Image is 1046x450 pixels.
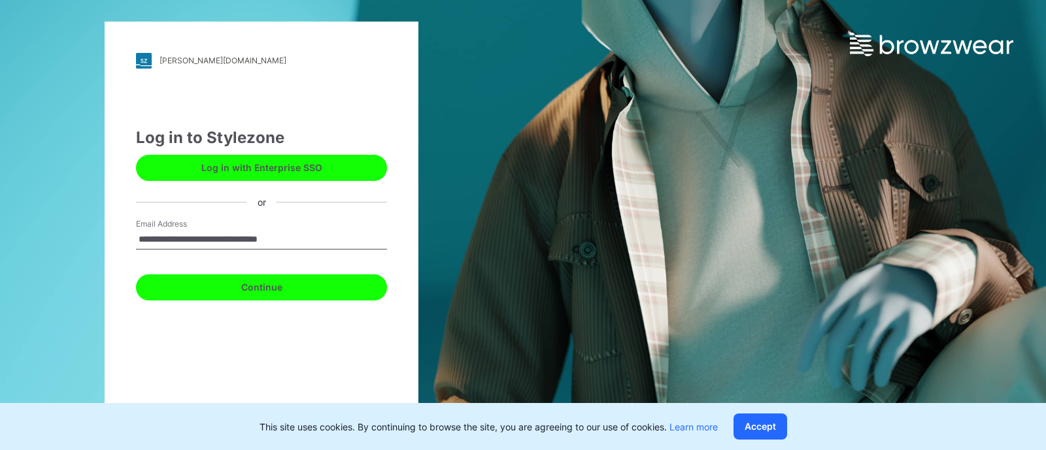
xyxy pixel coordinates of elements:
[734,413,787,440] button: Accept
[136,155,387,181] button: Log in with Enterprise SSO
[136,53,152,69] img: stylezone-logo.562084cfcfab977791bfbf7441f1a819.svg
[160,56,286,65] div: [PERSON_NAME][DOMAIN_NAME]
[136,53,387,69] a: [PERSON_NAME][DOMAIN_NAME]
[669,421,718,432] a: Learn more
[850,33,1013,56] img: browzwear-logo.e42bd6dac1945053ebaf764b6aa21510.svg
[136,218,228,230] label: Email Address
[260,420,718,434] p: This site uses cookies. By continuing to browse the site, you are agreeing to our use of cookies.
[247,195,277,209] div: or
[136,274,387,300] button: Continue
[136,126,387,150] div: Log in to Stylezone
